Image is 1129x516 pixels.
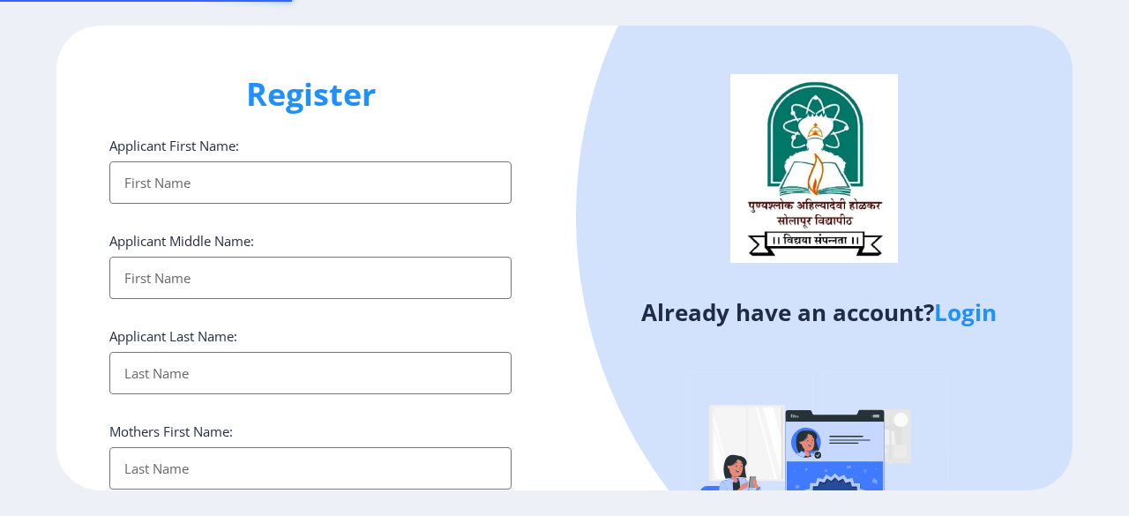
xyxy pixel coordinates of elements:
input: First Name [109,161,512,204]
label: Mothers First Name: [109,423,233,440]
label: Applicant Middle Name: [109,232,254,250]
h4: Already have an account? [578,298,1059,326]
label: Applicant First Name: [109,137,239,154]
input: Last Name [109,447,512,490]
a: Login [934,296,997,328]
label: Applicant Last Name: [109,327,237,345]
img: logo [730,74,898,263]
h1: Register [109,73,512,116]
input: Last Name [109,352,512,394]
input: First Name [109,257,512,299]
